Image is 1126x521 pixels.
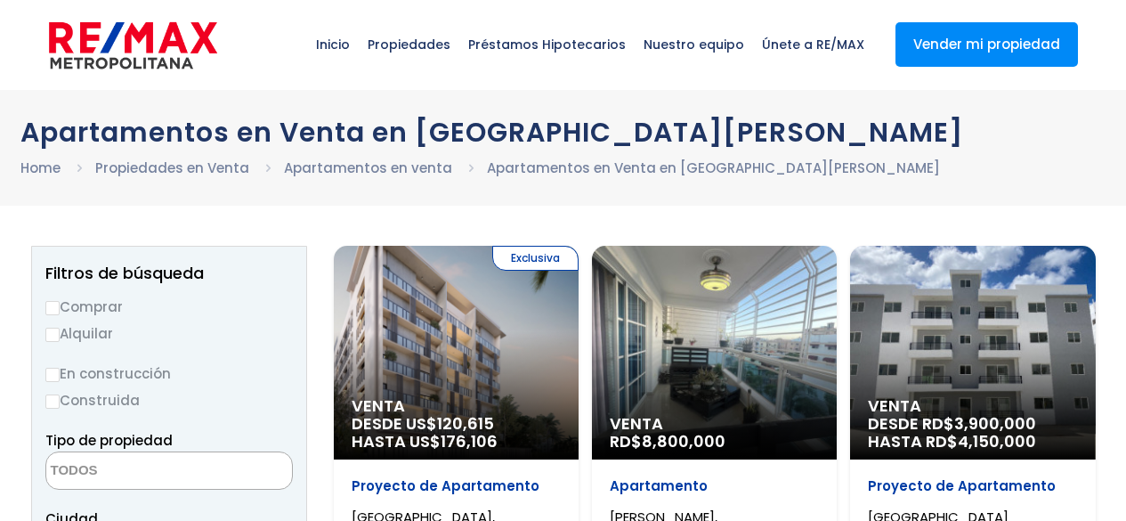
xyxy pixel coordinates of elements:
span: Tipo de propiedad [45,431,173,450]
span: Venta [868,397,1077,415]
span: Propiedades [359,18,459,71]
input: Alquilar [45,328,60,342]
span: Exclusiva [492,246,579,271]
span: Venta [610,415,819,433]
h2: Filtros de búsqueda [45,265,293,282]
label: Construida [45,389,293,411]
span: Inicio [307,18,359,71]
span: 8,800,000 [642,430,725,452]
span: DESDE US$ [352,415,561,451]
a: Propiedades en Venta [95,159,249,177]
textarea: Search [46,452,219,491]
a: Apartamentos en venta [284,159,452,177]
p: Apartamento [610,477,819,495]
span: Únete a RE/MAX [753,18,873,71]
img: remax-metropolitana-logo [49,19,217,72]
span: HASTA US$ [352,433,561,451]
p: Proyecto de Apartamento [868,477,1077,495]
p: Proyecto de Apartamento [352,477,561,495]
span: 176,106 [441,430,498,452]
li: Apartamentos en Venta en [GEOGRAPHIC_DATA][PERSON_NAME] [487,157,940,179]
span: 4,150,000 [958,430,1036,452]
span: RD$ [610,430,725,452]
span: Préstamos Hipotecarios [459,18,635,71]
label: Comprar [45,296,293,318]
span: 120,615 [437,412,494,435]
input: Comprar [45,301,60,315]
span: DESDE RD$ [868,415,1077,451]
label: En construcción [45,362,293,385]
span: Nuestro equipo [635,18,753,71]
a: Vender mi propiedad [895,22,1078,67]
h1: Apartamentos en Venta en [GEOGRAPHIC_DATA][PERSON_NAME] [20,117,1106,148]
span: HASTA RD$ [868,433,1077,451]
a: Home [20,159,61,177]
span: 3,900,000 [954,412,1036,435]
label: Alquilar [45,322,293,345]
span: Venta [352,397,561,415]
input: En construcción [45,368,60,382]
input: Construida [45,395,60,409]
